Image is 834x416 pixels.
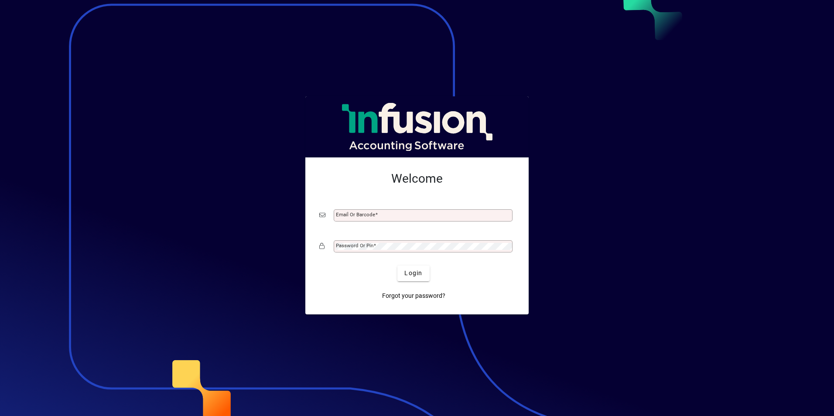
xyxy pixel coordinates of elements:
[379,288,449,304] a: Forgot your password?
[404,269,422,278] span: Login
[319,171,515,186] h2: Welcome
[336,242,373,249] mat-label: Password or Pin
[397,266,429,281] button: Login
[336,211,375,218] mat-label: Email or Barcode
[382,291,445,300] span: Forgot your password?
